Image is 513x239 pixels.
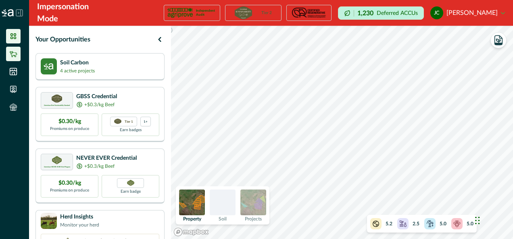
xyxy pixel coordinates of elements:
[173,227,209,237] a: Mapbox logo
[240,190,266,215] img: projects preview
[125,119,133,124] p: Tier 1
[144,119,148,124] p: 1+
[467,220,473,227] p: 5.0
[50,187,89,194] p: Premiums on produce
[44,166,70,168] p: Greenham NEVER EVER Beef Program
[440,220,446,227] p: 5.0
[127,180,134,186] img: Greenham NEVER EVER certification badge
[76,154,137,163] p: NEVER EVER Credential
[179,190,205,215] img: property preview
[473,200,513,239] iframe: Chat Widget
[114,119,121,124] img: certification logo
[235,6,252,19] img: certification logo
[76,93,117,101] p: GBSS Credential
[58,117,81,126] p: $0.30/kg
[84,163,115,170] p: +$0.3/kg Beef
[52,156,62,164] img: certification logo
[167,6,193,19] img: certification logo
[60,221,99,229] p: Monitor your herd
[291,6,327,19] img: certification logo
[84,101,115,108] p: +$0.3/kg Beef
[430,3,505,23] button: justin costello[PERSON_NAME]
[2,9,14,16] img: Logo
[357,10,373,16] p: 1,230
[121,188,141,195] p: Earn badge
[377,10,418,16] p: Deferred ACCUs
[245,216,262,221] p: Projects
[183,216,201,221] p: Property
[44,105,70,106] p: Greenham Beef Sustainability Standard
[52,95,62,103] img: certification logo
[475,208,480,233] div: Drag
[35,35,90,44] p: Your Opportunities
[413,220,419,227] p: 2.5
[60,67,95,74] p: 4 active projects
[140,117,151,126] div: more credentials avaialble
[58,179,81,187] p: $0.30/kg
[60,59,95,67] p: Soil Carbon
[261,11,272,15] p: Tier 2
[196,9,217,17] p: Independent Audit
[386,220,392,227] p: 5.2
[60,213,99,221] p: Herd Insights
[50,126,89,132] p: Premiums on produce
[37,1,94,25] div: Impersonation Mode
[120,126,142,133] p: Earn badges
[219,216,227,221] p: Soil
